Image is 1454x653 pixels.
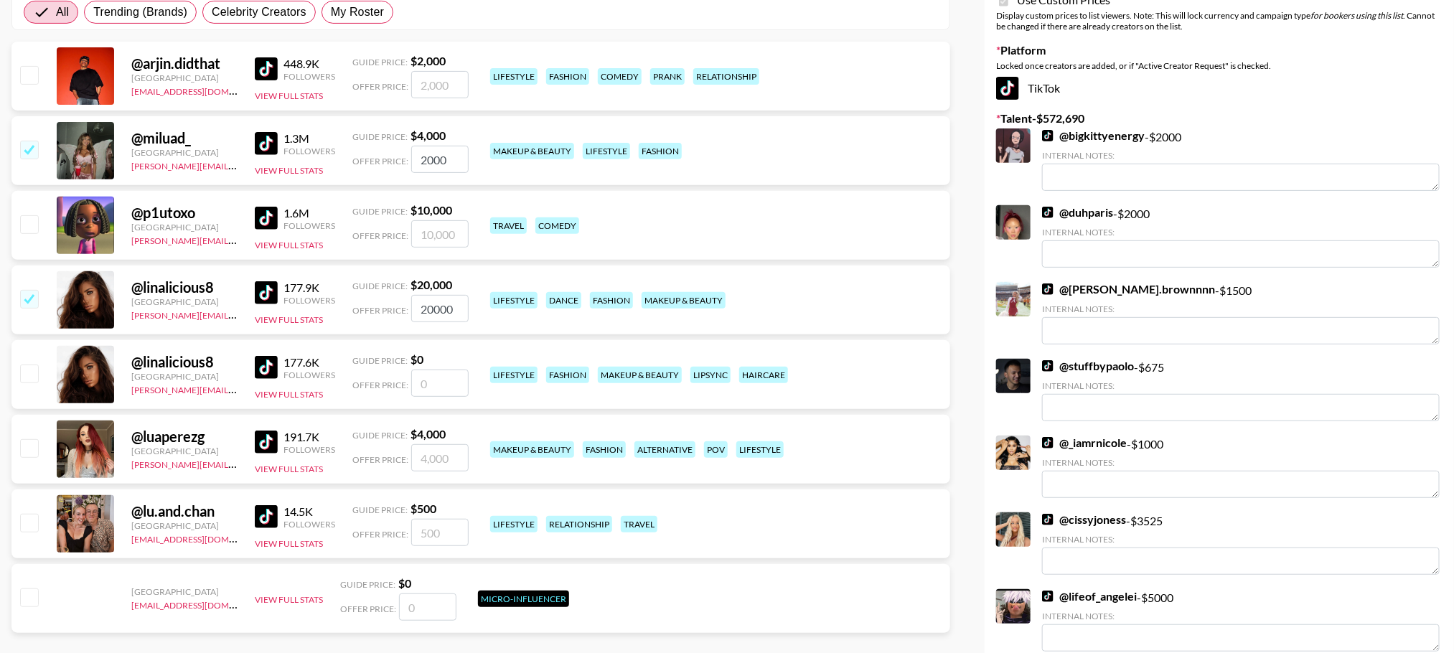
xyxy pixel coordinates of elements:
a: [PERSON_NAME][EMAIL_ADDRESS][DOMAIN_NAME] [131,382,344,395]
span: Offer Price: [352,529,408,540]
span: Guide Price: [352,57,408,67]
a: @[PERSON_NAME].brownnnn [1042,282,1215,296]
span: Offer Price: [352,305,408,316]
a: [EMAIL_ADDRESS][DOMAIN_NAME] [131,83,276,97]
div: lifestyle [490,516,538,532]
div: lifestyle [490,367,538,383]
div: makeup & beauty [490,143,574,159]
label: Platform [996,43,1443,57]
a: @cissyjoness [1042,512,1126,527]
img: TikTok [996,77,1019,100]
a: @_iamrnicole [1042,436,1127,450]
span: Offer Price: [352,230,408,241]
div: fashion [590,292,633,309]
button: View Full Stats [255,90,323,101]
div: fashion [546,367,589,383]
div: 448.9K [283,57,335,71]
div: haircare [739,367,788,383]
span: Guide Price: [352,281,408,291]
div: Followers [283,146,335,156]
img: TikTok [255,57,278,80]
div: Internal Notes: [1042,150,1440,161]
a: [PERSON_NAME][EMAIL_ADDRESS][PERSON_NAME][DOMAIN_NAME] [131,232,412,246]
a: @duhparis [1042,205,1113,220]
div: relationship [693,68,759,85]
img: TikTok [255,431,278,454]
div: - $ 2000 [1042,128,1440,191]
span: Trending (Brands) [93,4,187,21]
div: Internal Notes: [1042,227,1440,238]
input: 500 [411,519,469,546]
strong: $ 4,000 [411,128,446,142]
span: Celebrity Creators [212,4,306,21]
button: View Full Stats [255,165,323,176]
span: Offer Price: [352,454,408,465]
div: 1.6M [283,206,335,220]
input: 10,000 [411,220,469,248]
div: Internal Notes: [1042,611,1440,621]
div: makeup & beauty [598,367,682,383]
div: Micro-Influencer [478,591,569,607]
span: Offer Price: [352,81,408,92]
div: @ lu.and.chan [131,502,238,520]
div: travel [621,516,657,532]
div: [GEOGRAPHIC_DATA] [131,371,238,382]
a: [PERSON_NAME][EMAIL_ADDRESS][DOMAIN_NAME] [131,307,344,321]
div: Internal Notes: [1042,534,1440,545]
input: 4,000 [411,146,469,173]
div: 14.5K [283,504,335,519]
button: View Full Stats [255,389,323,400]
div: Internal Notes: [1042,457,1440,468]
a: [PERSON_NAME][EMAIL_ADDRESS][PERSON_NAME][DOMAIN_NAME] [131,456,412,470]
button: View Full Stats [255,538,323,549]
div: @ p1utoxo [131,204,238,222]
div: Followers [283,444,335,455]
div: travel [490,217,527,234]
span: Offer Price: [352,156,408,166]
img: TikTok [255,281,278,304]
div: Followers [283,71,335,82]
strong: $ 10,000 [411,203,452,217]
div: Followers [283,220,335,231]
button: View Full Stats [255,314,323,325]
strong: $ 4,000 [411,427,446,441]
strong: $ 2,000 [411,54,446,67]
img: TikTok [1042,283,1054,295]
div: makeup & beauty [642,292,726,309]
div: 177.6K [283,355,335,370]
div: TikTok [996,77,1443,100]
div: - $ 675 [1042,359,1440,421]
img: TikTok [255,207,278,230]
div: [GEOGRAPHIC_DATA] [131,72,238,83]
div: - $ 1500 [1042,282,1440,344]
button: View Full Stats [255,464,323,474]
div: Display custom prices to list viewers. Note: This will lock currency and campaign type . Cannot b... [996,10,1443,32]
img: TikTok [1042,514,1054,525]
div: Locked once creators are added, or if "Active Creator Request" is checked. [996,60,1443,71]
div: lifestyle [736,441,784,458]
a: [PERSON_NAME][EMAIL_ADDRESS][DOMAIN_NAME] [131,158,344,172]
img: TikTok [1042,437,1054,448]
div: relationship [546,516,612,532]
img: TikTok [1042,360,1054,372]
a: [EMAIL_ADDRESS][DOMAIN_NAME] [131,597,276,611]
img: TikTok [255,505,278,528]
button: View Full Stats [255,594,323,605]
div: [GEOGRAPHIC_DATA] [131,222,238,232]
div: Internal Notes: [1042,304,1440,314]
strong: $ 0 [398,576,411,590]
img: TikTok [255,356,278,379]
div: 191.7K [283,430,335,444]
input: 2,000 [411,71,469,98]
div: @ miluad_ [131,129,238,147]
span: Offer Price: [340,603,396,614]
span: Guide Price: [352,355,408,366]
span: Guide Price: [340,579,395,590]
div: comedy [535,217,579,234]
div: fashion [583,441,626,458]
div: @ arjin.didthat [131,55,238,72]
div: Followers [283,295,335,306]
div: pov [704,441,728,458]
div: [GEOGRAPHIC_DATA] [131,586,238,597]
div: - $ 2000 [1042,205,1440,268]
